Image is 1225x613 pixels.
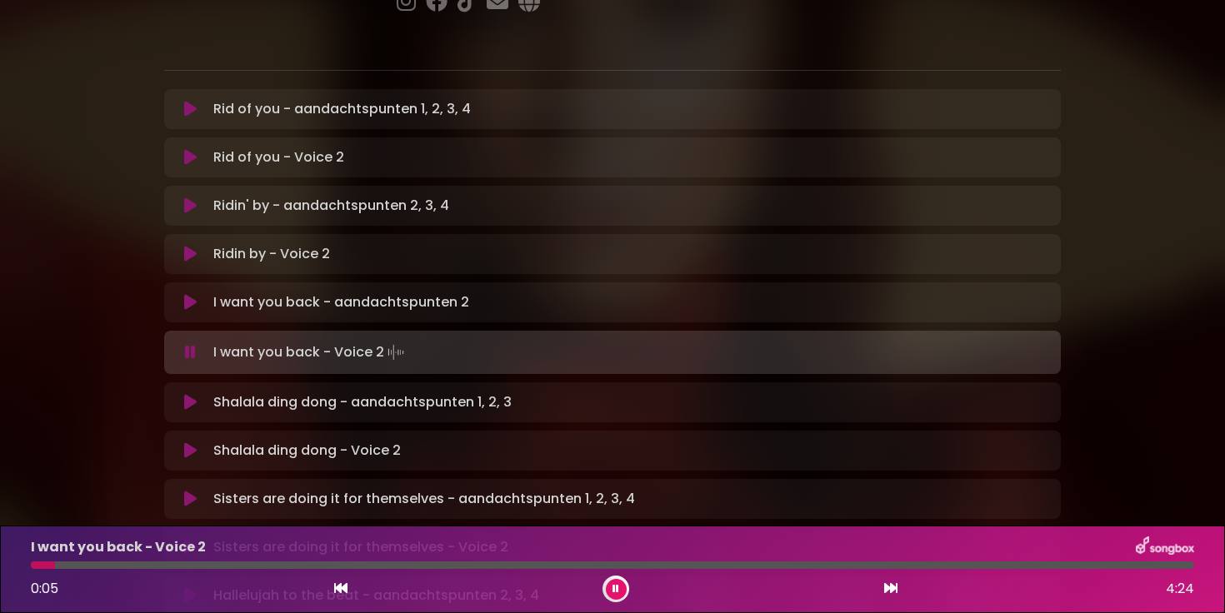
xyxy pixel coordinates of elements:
span: 0:05 [31,579,58,598]
p: I want you back - aandachtspunten 2 [213,292,469,312]
img: waveform4.gif [384,341,407,364]
img: songbox-logo-white.png [1136,536,1194,558]
p: Rid of you - aandachtspunten 1, 2, 3, 4 [213,99,471,119]
span: 4:24 [1166,579,1194,599]
p: I want you back - Voice 2 [31,537,206,557]
p: I want you back - Voice 2 [213,341,407,364]
p: Shalala ding dong - Voice 2 [213,441,401,461]
p: Ridin' by - aandachtspunten 2, 3, 4 [213,196,449,216]
p: Shalala ding dong - aandachtspunten 1, 2, 3 [213,392,512,412]
p: Rid of you - Voice 2 [213,147,344,167]
p: Ridin by - Voice 2 [213,244,330,264]
p: Sisters are doing it for themselves - aandachtspunten 1, 2, 3, 4 [213,489,635,509]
